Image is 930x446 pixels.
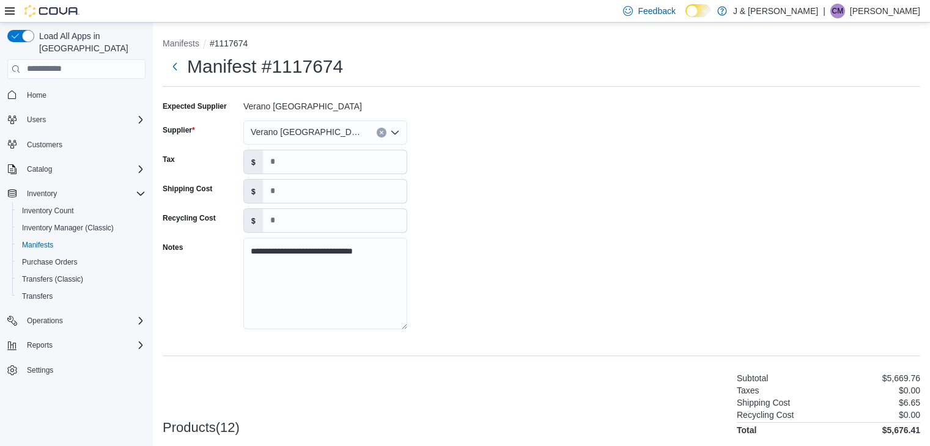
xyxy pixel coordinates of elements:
[899,398,920,408] p: $6.65
[12,236,150,254] button: Manifests
[27,140,62,150] span: Customers
[12,254,150,271] button: Purchase Orders
[850,4,920,18] p: [PERSON_NAME]
[899,386,920,395] p: $0.00
[17,272,88,287] a: Transfers (Classic)
[12,288,150,305] button: Transfers
[17,289,57,304] a: Transfers
[7,81,146,411] nav: Complex example
[2,161,150,178] button: Catalog
[27,115,46,125] span: Users
[17,221,146,235] span: Inventory Manager (Classic)
[34,30,146,54] span: Load All Apps in [GEOGRAPHIC_DATA]
[27,365,53,375] span: Settings
[22,257,78,267] span: Purchase Orders
[22,313,146,328] span: Operations
[899,410,920,420] p: $0.00
[737,398,790,408] h6: Shipping Cost
[2,361,150,379] button: Settings
[27,340,53,350] span: Reports
[2,111,150,128] button: Users
[251,125,364,139] span: Verano [GEOGRAPHIC_DATA]
[377,128,386,137] button: Clear input
[163,243,183,252] label: Notes
[22,240,53,250] span: Manifests
[737,425,756,435] h4: Total
[685,17,686,18] span: Dark Mode
[882,425,920,435] h4: $5,676.41
[22,313,68,328] button: Operations
[22,274,83,284] span: Transfers (Classic)
[187,54,343,79] h1: Manifest #1117674
[210,38,248,48] button: #1117674
[244,180,263,203] label: $
[22,223,114,233] span: Inventory Manager (Classic)
[17,238,58,252] a: Manifests
[823,4,825,18] p: |
[22,87,146,103] span: Home
[22,206,74,216] span: Inventory Count
[22,162,57,177] button: Catalog
[163,101,227,111] label: Expected Supplier
[163,125,195,135] label: Supplier
[22,362,146,378] span: Settings
[12,219,150,236] button: Inventory Manager (Classic)
[17,203,146,218] span: Inventory Count
[27,189,57,199] span: Inventory
[27,90,46,100] span: Home
[163,155,175,164] label: Tax
[27,164,52,174] span: Catalog
[163,38,199,48] button: Manifests
[17,289,146,304] span: Transfers
[22,338,146,353] span: Reports
[22,137,146,152] span: Customers
[2,312,150,329] button: Operations
[2,185,150,202] button: Inventory
[22,88,51,103] a: Home
[163,184,212,194] label: Shipping Cost
[12,202,150,219] button: Inventory Count
[17,221,119,235] a: Inventory Manager (Classic)
[17,255,83,269] a: Purchase Orders
[22,291,53,301] span: Transfers
[22,338,57,353] button: Reports
[22,112,146,127] span: Users
[22,137,67,152] a: Customers
[737,386,759,395] h6: Taxes
[22,186,62,201] button: Inventory
[17,238,146,252] span: Manifests
[882,373,920,383] p: $5,669.76
[2,337,150,354] button: Reports
[244,150,263,174] label: $
[163,54,187,79] button: Next
[24,5,79,17] img: Cova
[17,255,146,269] span: Purchase Orders
[163,213,216,223] label: Recycling Cost
[737,410,794,420] h6: Recycling Cost
[27,316,63,326] span: Operations
[17,203,79,218] a: Inventory Count
[2,136,150,153] button: Customers
[22,112,51,127] button: Users
[832,4,844,18] span: CM
[12,271,150,288] button: Transfers (Classic)
[163,420,240,435] h3: Products(12)
[17,272,146,287] span: Transfers (Classic)
[830,4,845,18] div: Cheyenne Mann
[685,4,711,17] input: Dark Mode
[243,97,407,111] div: Verano [GEOGRAPHIC_DATA]
[22,186,146,201] span: Inventory
[733,4,818,18] p: J & [PERSON_NAME]
[390,128,400,137] button: Open list of options
[244,209,263,232] label: $
[638,5,675,17] span: Feedback
[2,86,150,104] button: Home
[163,37,920,52] nav: An example of EuiBreadcrumbs
[737,373,768,383] h6: Subtotal
[22,363,58,378] a: Settings
[22,162,146,177] span: Catalog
